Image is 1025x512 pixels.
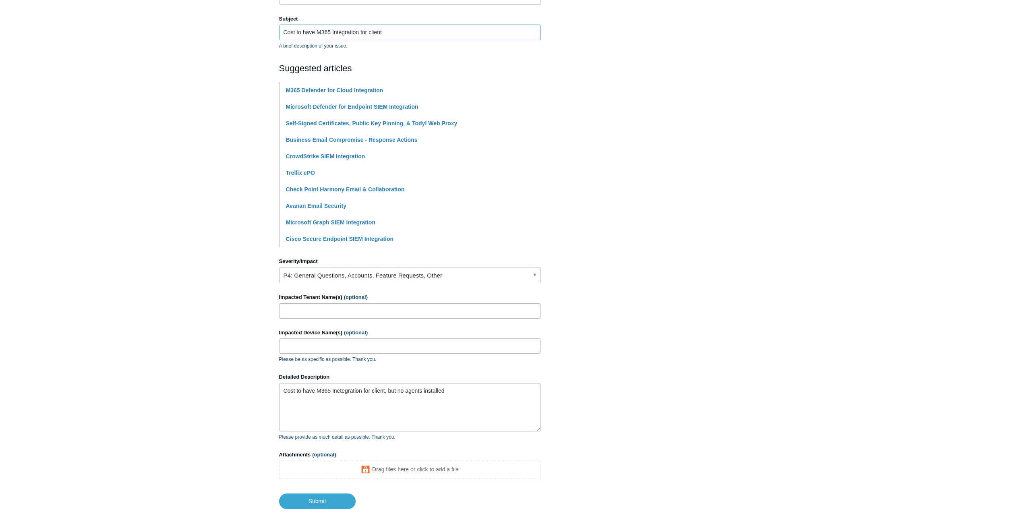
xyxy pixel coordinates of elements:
[279,62,541,75] h2: Suggested articles
[312,452,336,458] span: (optional)
[344,294,368,300] span: (optional)
[279,433,541,441] p: Please provide as much detail as possible. Thank you.
[286,236,394,242] a: Cisco Secure Endpoint SIEM Integration
[279,493,356,509] input: Submit
[286,137,418,143] a: Business Email Compromise - Response Actions
[286,153,365,160] a: CrowdStrike SIEM Integration
[286,186,405,193] a: Check Point Harmony Email & Collaboration
[279,373,541,381] label: Detailed Description
[279,293,541,301] label: Impacted Tenant Name(s)
[279,329,541,337] label: Impacted Device Name(s)
[279,257,541,265] label: Severity/Impact
[286,120,458,126] a: Self-Signed Certificates, Public Key Pinning, & Todyl Web Proxy
[279,356,541,363] p: Please be as specific as possible. Thank you.
[286,170,315,176] a: Trellix ePO
[286,203,346,209] a: Avanan Email Security
[344,330,368,336] span: (optional)
[279,15,541,23] label: Subject
[279,42,541,50] p: A brief description of your issue.
[286,87,383,93] a: M365 Defender for Cloud Integration
[279,267,541,283] a: P4: General Questions, Accounts, Feature Requests, Other
[286,104,418,110] a: Microsoft Defender for Endpoint SIEM Integration
[286,219,375,226] a: Microsoft Graph SIEM Integration
[279,451,541,459] label: Attachments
